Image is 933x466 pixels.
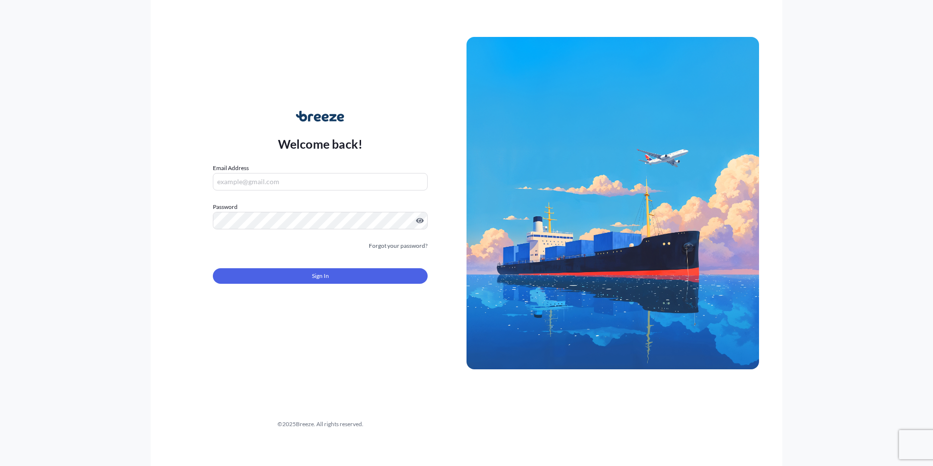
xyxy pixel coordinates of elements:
label: Password [213,202,428,212]
button: Show password [416,217,424,224]
button: Sign In [213,268,428,284]
span: Sign In [312,271,329,281]
img: Ship illustration [466,37,759,369]
input: example@gmail.com [213,173,428,190]
a: Forgot your password? [369,241,428,251]
div: © 2025 Breeze. All rights reserved. [174,419,466,429]
p: Welcome back! [278,136,363,152]
label: Email Address [213,163,249,173]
